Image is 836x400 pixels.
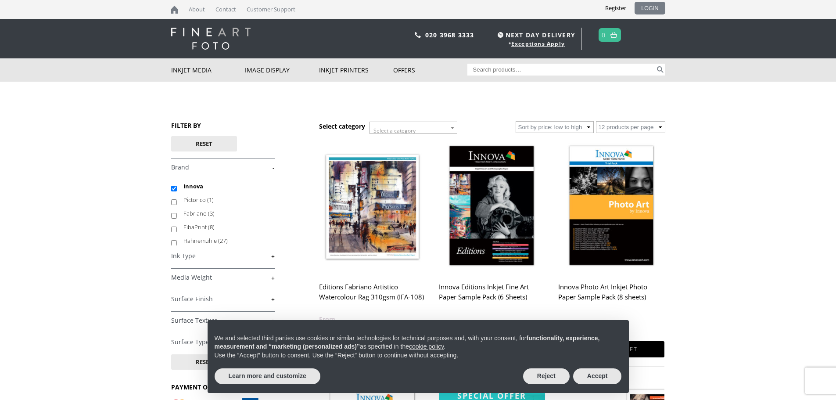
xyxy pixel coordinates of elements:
h2: Innova Photo Art Inkjet Photo Paper Sample Pack (8 sheets) [558,279,664,314]
label: Innova [183,180,266,193]
p: Use the “Accept” button to consent. Use the “Reject” button to continue without accepting. [215,351,622,360]
input: Search products… [467,64,655,76]
a: + [171,338,275,346]
img: phone.svg [415,32,421,38]
img: time.svg [498,32,503,38]
a: LOGIN [635,2,665,14]
a: Exceptions Apply [511,40,565,47]
a: cookie policy [409,343,444,350]
a: Innova Photo Art Inkjet Photo Paper Sample Pack (8 sheets) £7.99 inc VAT [558,140,664,335]
h4: Surface Finish [171,290,275,307]
span: Select a category [373,127,416,134]
a: 0 [602,29,606,41]
a: Image Display [245,58,319,82]
div: Notice [201,313,636,400]
img: logo-white.svg [171,28,251,50]
button: Reject [523,368,570,384]
h4: Media Weight [171,268,275,286]
a: Innova Editions Inkjet Fine Art Paper Sample Pack (6 Sheets) £7.99 inc VAT [439,140,545,335]
a: - [171,163,275,172]
h3: PAYMENT OPTIONS [171,383,275,391]
strong: functionality, experience, measurement and “marketing (personalized ads)” [215,335,600,350]
span: (3) [208,209,215,217]
h3: Select category [319,122,365,130]
img: Innova Photo Art Inkjet Photo Paper Sample Pack (8 sheets) [558,140,664,273]
a: + [171,252,275,260]
a: + [171,274,275,282]
span: (1) [207,196,214,204]
p: We and selected third parties use cookies or similar technologies for technical purposes and, wit... [215,334,622,351]
label: Hahnemuhle [183,234,266,248]
h4: Brand [171,158,275,176]
img: Innova Editions Inkjet Fine Art Paper Sample Pack (6 Sheets) [439,140,545,273]
h3: FILTER BY [171,121,275,130]
img: Editions Fabriano Artistico Watercolour Rag 310gsm (IFA-108) [319,140,425,273]
h4: Surface Texture [171,311,275,329]
a: + [171,317,275,325]
h4: Ink Type [171,247,275,264]
h2: Innova Editions Inkjet Fine Art Paper Sample Pack (6 Sheets) [439,279,545,314]
label: FibaPrint [183,220,266,234]
label: Fabriano [183,207,266,220]
h2: Editions Fabriano Artistico Watercolour Rag 310gsm (IFA-108) [319,279,425,314]
select: Shop order [516,121,594,133]
a: Inkjet Printers [319,58,393,82]
a: Inkjet Media [171,58,245,82]
span: (27) [218,237,228,245]
a: Register [599,2,633,14]
span: (8) [208,223,215,231]
label: Pictorico [183,193,266,207]
span: NEXT DAY DELIVERY [495,30,575,40]
h4: Surface Type [171,333,275,350]
img: basket.svg [610,32,617,38]
a: Editions Fabriano Artistico Watercolour Rag 310gsm (IFA-108) £6.29 [319,140,425,335]
button: Search [655,64,665,76]
button: Reset [171,354,237,370]
a: + [171,295,275,303]
a: 020 3968 3333 [425,31,474,39]
button: Reset [171,136,237,151]
button: Accept [573,368,622,384]
button: Learn more and customize [215,368,320,384]
a: Offers [393,58,467,82]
